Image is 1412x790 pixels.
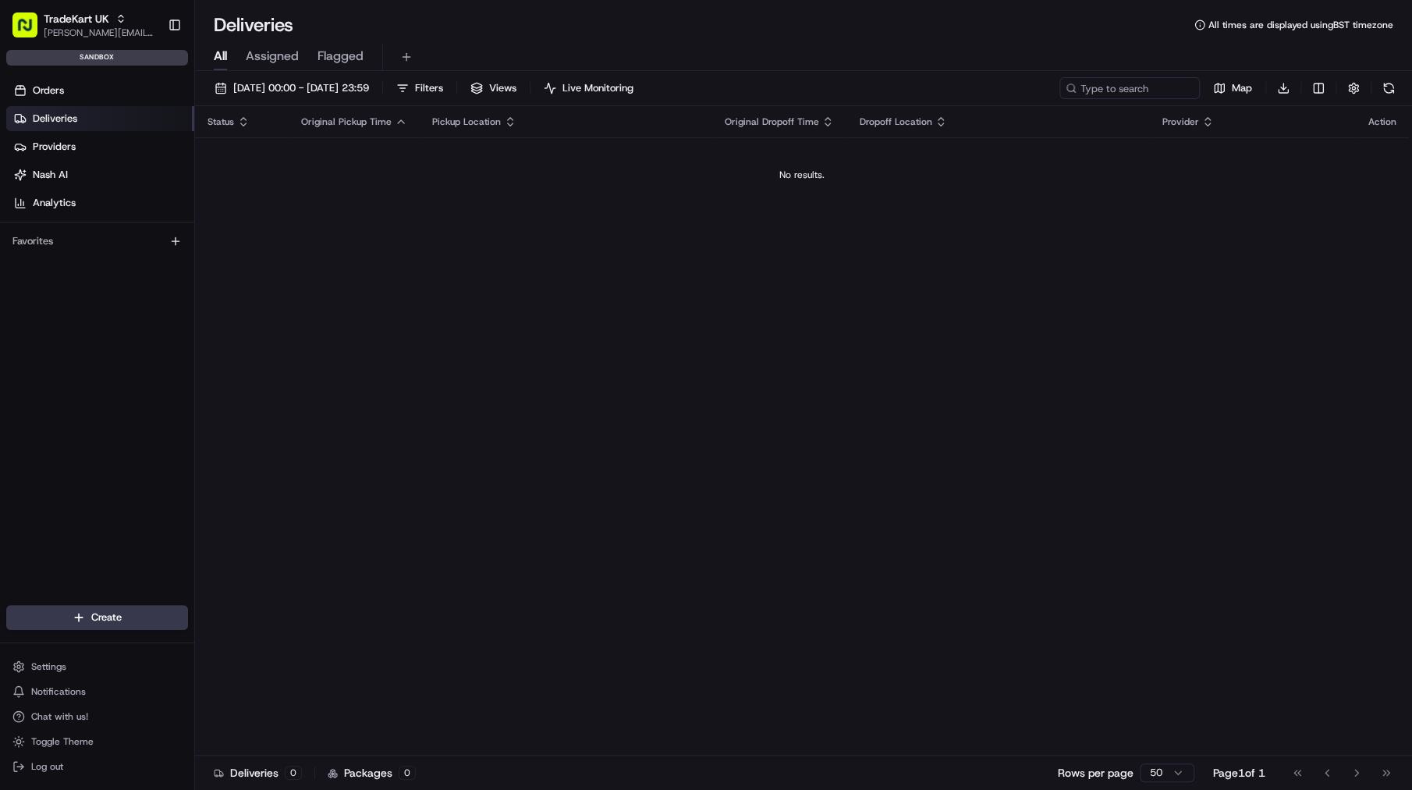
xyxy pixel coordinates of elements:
button: [PERSON_NAME][EMAIL_ADDRESS][PERSON_NAME][DOMAIN_NAME] [44,27,155,39]
span: [PERSON_NAME] [48,283,126,296]
span: Create [91,610,122,625]
span: Settings [31,660,66,673]
button: Live Monitoring [537,77,640,99]
button: Refresh [1378,77,1400,99]
span: Chat with us! [31,710,88,723]
div: Action [1368,116,1396,128]
button: Notifications [6,681,188,703]
div: 💻 [132,350,144,362]
a: 💻API Documentation [126,342,257,370]
span: Dropoff Location [859,116,931,128]
span: Notifications [31,685,86,698]
span: • [129,283,135,296]
span: Analytics [33,196,76,210]
span: Map [1232,81,1252,95]
span: Original Pickup Time [301,116,392,128]
span: Pickup Location [432,116,501,128]
button: Start new chat [265,153,284,172]
span: Deliveries [33,112,77,126]
a: Powered byPylon [110,386,189,398]
a: Deliveries [6,106,194,131]
div: No results. [201,169,1403,181]
div: sandbox [6,50,188,66]
span: • [129,241,135,254]
span: Filters [415,81,443,95]
div: We're available if you need us! [70,164,215,176]
div: Packages [328,765,416,781]
button: See all [242,199,284,218]
img: 4281594248423_2fcf9dad9f2a874258b8_72.png [33,148,61,176]
div: 0 [399,766,416,780]
a: Nash AI [6,162,194,187]
span: Nash AI [33,168,68,182]
img: Masood Aslam [16,226,41,251]
span: All [214,47,227,66]
span: [DATE] 00:00 - [DATE] 23:59 [233,81,369,95]
div: Past conversations [16,202,100,215]
a: Orders [6,78,194,103]
p: Rows per page [1058,765,1134,781]
a: 📗Knowledge Base [9,342,126,370]
input: Clear [41,100,257,116]
span: Live Monitoring [562,81,633,95]
button: Map [1206,77,1259,99]
img: 1736555255976-a54dd68f-1ca7-489b-9aae-adbdc363a1c4 [31,242,44,254]
button: Create [6,605,188,630]
button: TradeKart UK[PERSON_NAME][EMAIL_ADDRESS][PERSON_NAME][DOMAIN_NAME] [6,6,161,44]
button: Settings [6,656,188,678]
span: Original Dropoff Time [724,116,818,128]
span: API Documentation [147,348,250,364]
h1: Deliveries [214,12,293,37]
img: Grace Nketiah [16,269,41,294]
span: Provider [1162,116,1198,128]
span: Status [208,116,234,128]
button: [DATE] 00:00 - [DATE] 23:59 [208,77,376,99]
a: Analytics [6,190,194,215]
span: Flagged [318,47,364,66]
img: 1736555255976-a54dd68f-1ca7-489b-9aae-adbdc363a1c4 [16,148,44,176]
div: Favorites [6,229,188,254]
a: Providers [6,134,194,159]
div: Page 1 of 1 [1213,765,1265,781]
img: Nash [16,15,47,46]
span: [DATE] [138,241,170,254]
div: 📗 [16,350,28,362]
button: Chat with us! [6,706,188,728]
button: Views [463,77,523,99]
span: Views [489,81,516,95]
span: [PERSON_NAME] [48,241,126,254]
span: Orders [33,84,64,98]
span: [DATE] [138,283,170,296]
span: Assigned [246,47,299,66]
span: Log out [31,760,63,773]
button: TradeKart UK [44,11,109,27]
button: Log out [6,756,188,778]
div: Deliveries [214,765,302,781]
button: Toggle Theme [6,731,188,753]
span: All times are displayed using BST timezone [1208,19,1393,31]
span: Knowledge Base [31,348,119,364]
span: Providers [33,140,76,154]
p: Welcome 👋 [16,62,284,87]
img: 1736555255976-a54dd68f-1ca7-489b-9aae-adbdc363a1c4 [31,284,44,297]
button: Filters [389,77,450,99]
div: Start new chat [70,148,256,164]
div: 0 [285,766,302,780]
span: Pylon [155,386,189,398]
input: Type to search [1059,77,1200,99]
span: Toggle Theme [31,735,94,748]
